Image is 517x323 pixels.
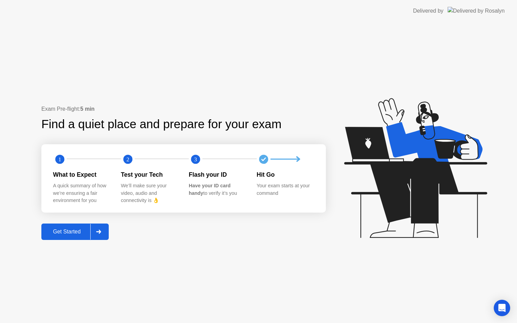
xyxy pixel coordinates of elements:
text: 1 [58,156,61,162]
text: 2 [126,156,129,162]
div: Delivered by [413,7,443,15]
div: Exam Pre-flight: [41,105,326,113]
div: Your exam starts at your command [257,182,314,197]
div: Find a quiet place and prepare for your exam [41,115,282,133]
div: What to Expect [53,170,110,179]
b: 5 min [80,106,95,112]
div: Flash your ID [189,170,246,179]
div: Open Intercom Messenger [494,300,510,316]
div: Test your Tech [121,170,178,179]
div: A quick summary of how we’re ensuring a fair environment for you [53,182,110,204]
div: to verify it’s you [189,182,246,197]
div: Get Started [43,229,90,235]
text: 3 [194,156,197,162]
div: We’ll make sure your video, audio and connectivity is 👌 [121,182,178,204]
button: Get Started [41,224,109,240]
img: Delivered by Rosalyn [448,7,505,15]
div: Hit Go [257,170,314,179]
b: Have your ID card handy [189,183,230,196]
